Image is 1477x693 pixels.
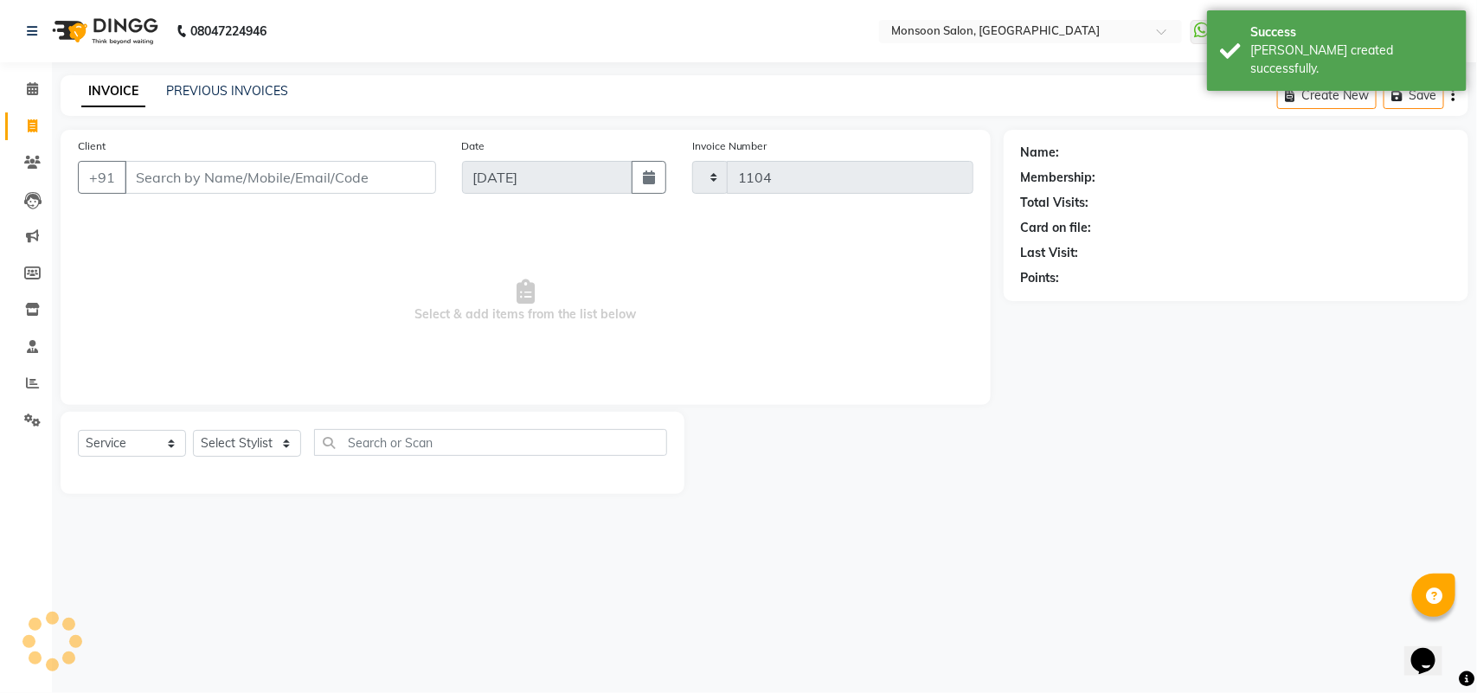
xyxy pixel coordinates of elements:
button: Create New [1277,82,1377,109]
label: Date [462,138,485,154]
button: Save [1384,82,1444,109]
div: Card on file: [1021,219,1092,237]
a: PREVIOUS INVOICES [166,83,288,99]
input: Search by Name/Mobile/Email/Code [125,161,436,194]
div: Success [1250,23,1454,42]
button: +91 [78,161,126,194]
label: Client [78,138,106,154]
a: INVOICE [81,76,145,107]
div: Bill created successfully. [1250,42,1454,78]
div: Name: [1021,144,1060,162]
div: Membership: [1021,169,1096,187]
label: Invoice Number [692,138,767,154]
img: logo [44,7,163,55]
input: Search or Scan [314,429,667,456]
b: 08047224946 [190,7,267,55]
div: Points: [1021,269,1060,287]
iframe: chat widget [1404,624,1460,676]
span: Select & add items from the list below [78,215,973,388]
div: Total Visits: [1021,194,1089,212]
div: Last Visit: [1021,244,1079,262]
